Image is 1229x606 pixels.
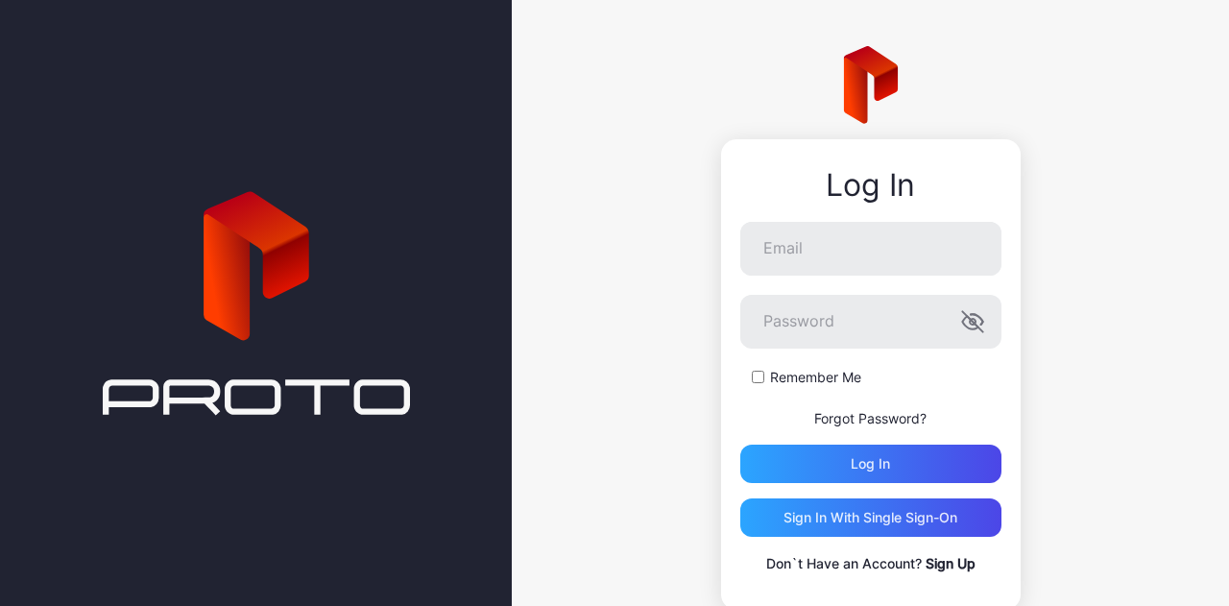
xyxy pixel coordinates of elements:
input: Email [740,222,1001,276]
input: Password [740,295,1001,349]
div: Log in [851,456,890,472]
div: Log In [740,168,1001,203]
a: Sign Up [926,555,976,571]
div: Sign in With Single Sign-On [783,510,957,525]
label: Remember Me [770,368,861,387]
a: Forgot Password? [814,410,927,426]
p: Don`t Have an Account? [740,552,1001,575]
button: Log in [740,445,1001,483]
button: Password [961,310,984,333]
button: Sign in With Single Sign-On [740,498,1001,537]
